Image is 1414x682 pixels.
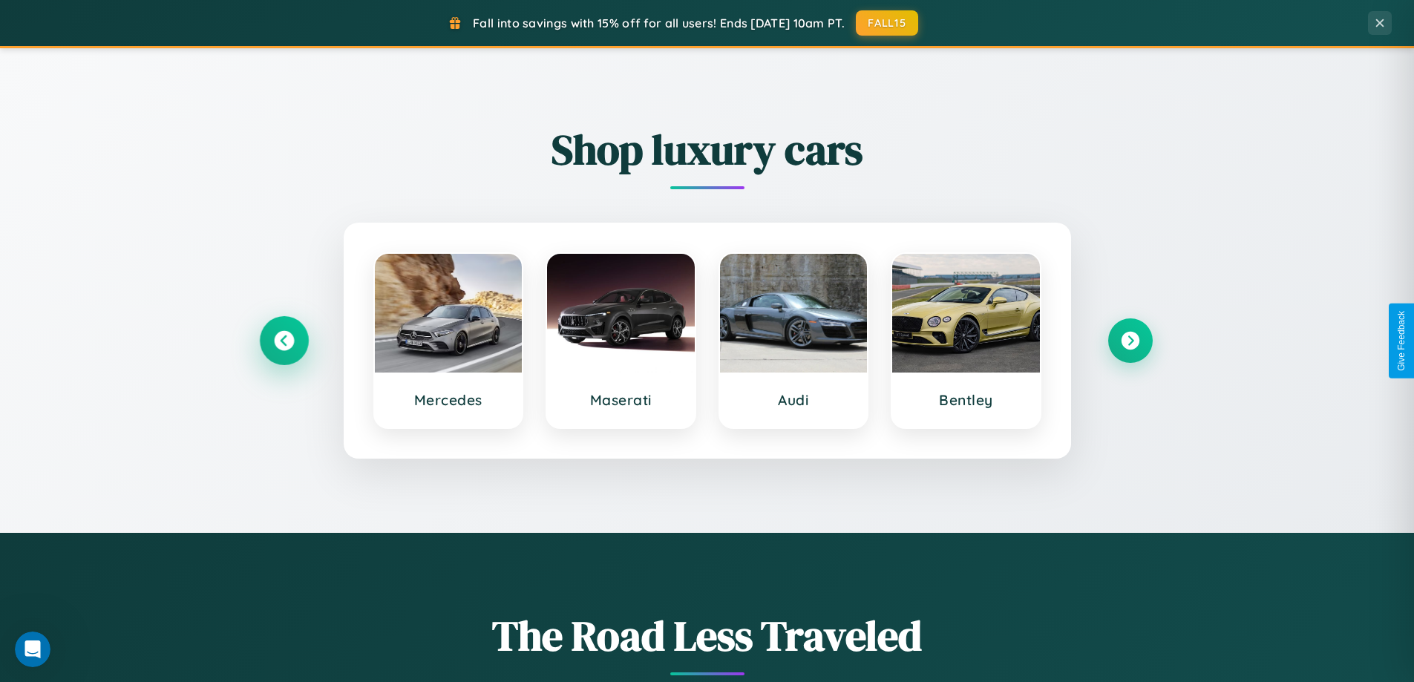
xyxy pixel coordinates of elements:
[562,391,680,409] h3: Maserati
[735,391,853,409] h3: Audi
[856,10,918,36] button: FALL15
[15,632,50,667] iframe: Intercom live chat
[907,391,1025,409] h3: Bentley
[390,391,508,409] h3: Mercedes
[1396,311,1407,371] div: Give Feedback
[473,16,845,30] span: Fall into savings with 15% off for all users! Ends [DATE] 10am PT.
[262,607,1153,664] h1: The Road Less Traveled
[262,121,1153,178] h2: Shop luxury cars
